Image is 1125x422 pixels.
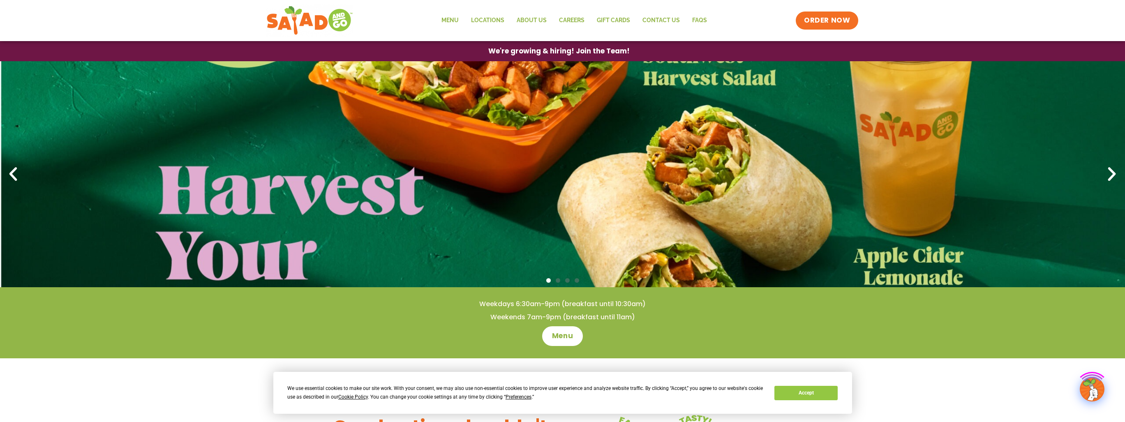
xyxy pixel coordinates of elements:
a: FAQs [686,11,713,30]
div: Cookie Consent Prompt [273,372,852,414]
span: We're growing & hiring! Join the Team! [488,48,630,55]
nav: Menu [435,11,713,30]
div: We use essential cookies to make our site work. With your consent, we may also use non-essential ... [287,384,765,401]
span: ORDER NOW [804,16,850,25]
a: Locations [465,11,511,30]
span: Go to slide 3 [565,278,570,283]
div: Previous slide [4,165,22,183]
button: Accept [774,386,838,400]
a: Careers [553,11,591,30]
span: Go to slide 4 [575,278,579,283]
a: ORDER NOW [796,12,858,30]
span: Go to slide 1 [546,278,551,283]
span: Menu [552,331,573,341]
a: We're growing & hiring! Join the Team! [476,42,642,61]
a: Menu [435,11,465,30]
a: Menu [542,326,583,346]
span: Go to slide 2 [556,278,560,283]
a: About Us [511,11,553,30]
span: Cookie Policy [338,394,368,400]
h4: Weekdays 6:30am-9pm (breakfast until 10:30am) [16,300,1109,309]
img: new-SAG-logo-768×292 [266,4,353,37]
a: GIFT CARDS [591,11,636,30]
div: Next slide [1103,165,1121,183]
h4: Weekends 7am-9pm (breakfast until 11am) [16,313,1109,322]
span: Preferences [506,394,531,400]
a: Contact Us [636,11,686,30]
